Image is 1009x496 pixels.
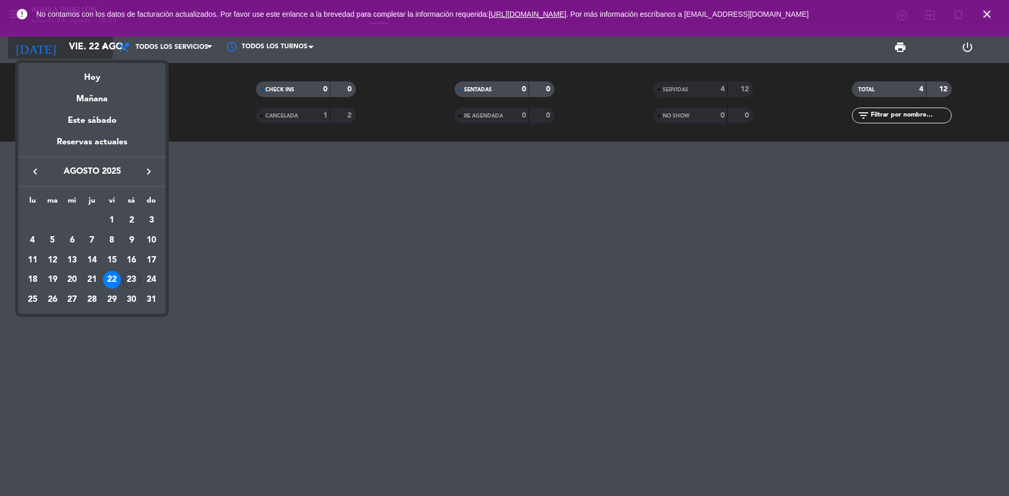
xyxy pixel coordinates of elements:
[103,291,121,309] div: 29
[23,210,102,230] td: AGO.
[82,270,102,290] td: 21 de agosto de 2025
[63,291,81,309] div: 27
[102,195,122,211] th: viernes
[82,250,102,270] td: 14 de agosto de 2025
[142,212,160,229] div: 3
[103,251,121,269] div: 15
[24,271,42,289] div: 18
[18,106,166,135] div: Este sábado
[62,195,82,211] th: miércoles
[44,291,61,309] div: 26
[142,251,160,269] div: 17
[83,291,101,309] div: 28
[122,251,140,269] div: 16
[44,251,61,269] div: 12
[122,212,140,229] div: 2
[122,210,142,230] td: 2 de agosto de 2025
[102,250,122,270] td: 15 de agosto de 2025
[23,290,43,310] td: 25 de agosto de 2025
[141,230,161,250] td: 10 de agosto de 2025
[44,231,61,249] div: 5
[122,291,140,309] div: 30
[43,290,63,310] td: 26 de agosto de 2025
[23,195,43,211] th: lunes
[23,230,43,250] td: 4 de agosto de 2025
[122,230,142,250] td: 9 de agosto de 2025
[141,250,161,270] td: 17 de agosto de 2025
[142,231,160,249] div: 10
[102,270,122,290] td: 22 de agosto de 2025
[82,290,102,310] td: 28 de agosto de 2025
[122,250,142,270] td: 16 de agosto de 2025
[103,271,121,289] div: 22
[102,230,122,250] td: 8 de agosto de 2025
[122,231,140,249] div: 9
[63,271,81,289] div: 20
[141,195,161,211] th: domingo
[43,195,63,211] th: martes
[142,271,160,289] div: 24
[102,290,122,310] td: 29 de agosto de 2025
[23,250,43,270] td: 11 de agosto de 2025
[83,271,101,289] div: 21
[122,290,142,310] td: 30 de agosto de 2025
[139,165,158,178] button: keyboard_arrow_right
[24,291,42,309] div: 25
[82,230,102,250] td: 7 de agosto de 2025
[26,165,45,178] button: keyboard_arrow_left
[103,231,121,249] div: 8
[141,270,161,290] td: 24 de agosto de 2025
[18,135,166,157] div: Reservas actuales
[62,290,82,310] td: 27 de agosto de 2025
[83,251,101,269] div: 14
[142,291,160,309] div: 31
[82,195,102,211] th: jueves
[43,230,63,250] td: 5 de agosto de 2025
[63,251,81,269] div: 13
[62,230,82,250] td: 6 de agosto de 2025
[103,212,121,229] div: 1
[141,210,161,230] td: 3 de agosto de 2025
[142,165,155,178] i: keyboard_arrow_right
[83,231,101,249] div: 7
[44,271,61,289] div: 19
[62,250,82,270] td: 13 de agosto de 2025
[24,231,42,249] div: 4
[122,271,140,289] div: 23
[29,165,42,178] i: keyboard_arrow_left
[122,270,142,290] td: 23 de agosto de 2025
[102,210,122,230] td: 1 de agosto de 2025
[62,270,82,290] td: 20 de agosto de 2025
[45,165,139,178] span: agosto 2025
[18,63,166,85] div: Hoy
[18,85,166,106] div: Mañana
[63,231,81,249] div: 6
[141,290,161,310] td: 31 de agosto de 2025
[23,270,43,290] td: 18 de agosto de 2025
[24,251,42,269] div: 11
[122,195,142,211] th: sábado
[43,250,63,270] td: 12 de agosto de 2025
[43,270,63,290] td: 19 de agosto de 2025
